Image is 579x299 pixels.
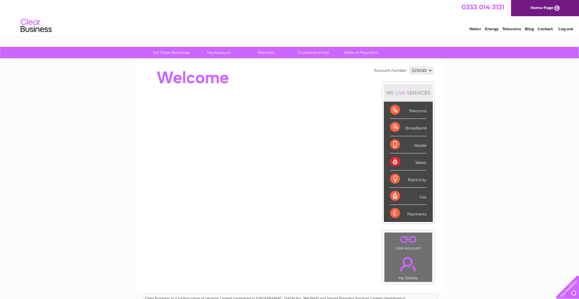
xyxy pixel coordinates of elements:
[390,102,427,119] div: Telecoms
[390,205,427,222] div: Payments
[193,47,244,58] a: My Account
[142,3,437,30] div: Clear Business is a trading name of Verastar Limited (registered in [GEOGRAPHIC_DATA] No. 3667643...
[390,136,427,153] div: Mobile
[390,171,427,188] div: Electricity
[240,47,292,58] a: Services
[384,84,433,102] div: MY SERVICES
[461,3,504,11] a: 0333 014 3131
[390,188,427,205] div: Gas
[146,47,197,58] a: My Clear Business
[384,252,432,282] td: My Details
[525,27,534,31] a: Blog
[502,27,521,31] a: Telecoms
[20,16,52,35] img: logo.png
[469,27,481,31] a: Water
[386,253,431,275] a: .
[335,47,387,58] a: Make A Payment
[373,65,408,76] td: Account number
[386,234,431,245] a: .
[390,119,427,136] div: Broadband
[485,27,499,31] a: Energy
[538,27,553,31] a: Contact
[394,90,407,96] div: LIVE
[558,27,573,31] a: Log out
[390,153,427,171] div: Water
[288,47,339,58] a: Customer Help
[384,232,432,252] td: Link Account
